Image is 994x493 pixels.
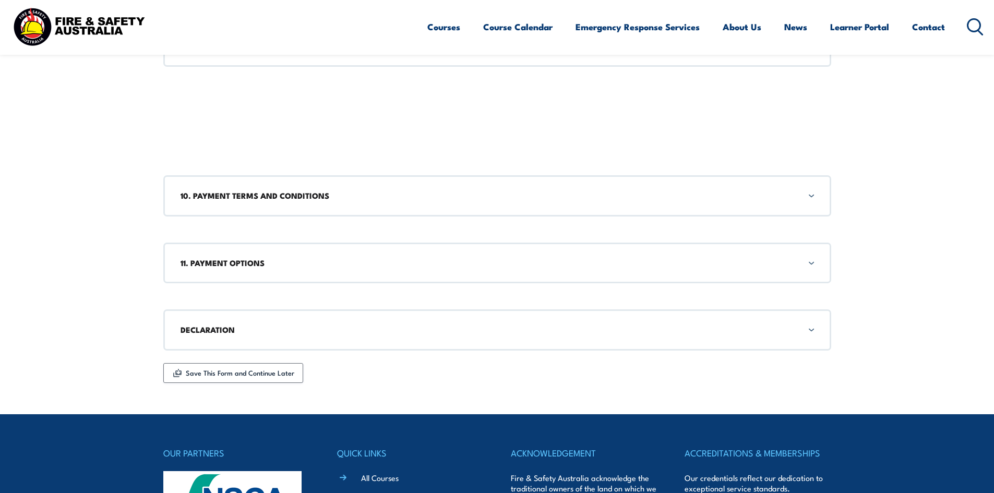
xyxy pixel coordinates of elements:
div: 10. PAYMENT TERMS AND CONDITIONS [163,175,831,216]
div: DECLARATION [163,309,831,350]
h3: DECLARATION [181,324,814,335]
a: News [784,13,807,41]
a: Learner Portal [830,13,889,41]
h4: QUICK LINKS [337,446,483,460]
a: Course Calendar [483,13,553,41]
h4: ACCREDITATIONS & MEMBERSHIPS [685,446,831,460]
h4: ACKNOWLEDGEMENT [511,446,657,460]
h4: OUR PARTNERS [163,446,309,460]
a: Contact [912,13,945,41]
h3: 10. PAYMENT TERMS AND CONDITIONS [181,190,814,201]
h3: 11. PAYMENT OPTIONS [181,257,814,269]
a: Emergency Response Services [576,13,700,41]
a: Courses [427,13,460,41]
a: All Courses [361,472,399,483]
button: Save This Form and Continue Later [163,363,303,383]
a: About Us [723,13,761,41]
div: 11. PAYMENT OPTIONS [163,243,831,283]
